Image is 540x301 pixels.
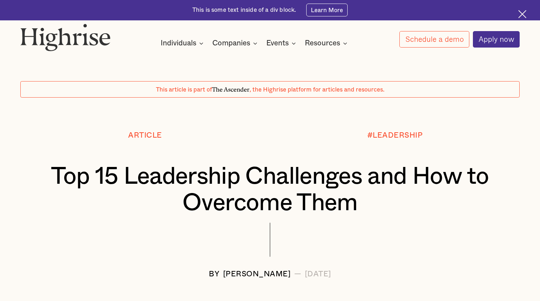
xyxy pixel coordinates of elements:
[41,163,499,216] h1: Top 15 Leadership Challenges and How to Overcome Them
[249,87,384,93] span: , the Highrise platform for articles and resources.
[161,39,196,48] div: Individuals
[128,131,162,139] div: Article
[223,270,291,278] div: [PERSON_NAME]
[518,10,526,18] img: Cross icon
[212,39,250,48] div: Companies
[294,270,302,278] div: —
[156,87,212,93] span: This article is part of
[20,24,111,51] img: Highrise logo
[192,6,296,14] div: This is some text inside of a div block.
[306,4,348,16] a: Learn More
[305,39,340,48] div: Resources
[212,85,249,92] span: The Ascender
[473,31,520,48] a: Apply now
[399,31,469,48] a: Schedule a demo
[209,270,219,278] div: BY
[367,131,423,139] div: #LEADERSHIP
[266,39,289,48] div: Events
[305,270,331,278] div: [DATE]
